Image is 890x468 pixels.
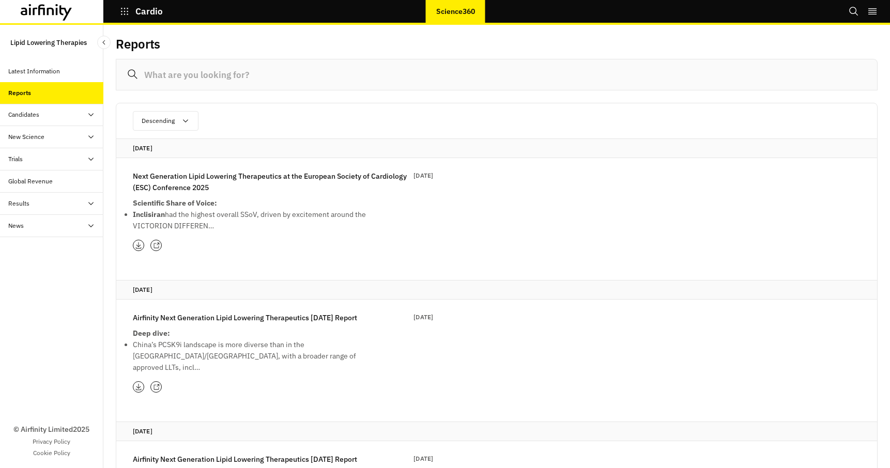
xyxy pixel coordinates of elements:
div: Results [8,199,29,208]
div: Trials [8,154,23,164]
div: News [8,221,24,230]
p: Airfinity Next Generation Lipid Lowering Therapeutics [DATE] Report [133,454,357,465]
p: [DATE] [133,143,861,153]
div: Latest Information [8,67,60,76]
a: Cookie Policy [33,448,70,458]
p: [DATE] [133,285,861,295]
p: Lipid Lowering Therapies [10,33,87,52]
div: Candidates [8,110,39,119]
strong: Scientific Share of Voice: [133,198,217,208]
button: Cardio [120,3,163,20]
div: Reports [8,88,31,98]
div: New Science [8,132,44,142]
li: China’s PCSK9i landscape is more diverse than in the [GEOGRAPHIC_DATA]/[GEOGRAPHIC_DATA], with a ... [133,339,381,373]
p: [DATE] [413,454,433,464]
li: had the highest overall SSoV, driven by excitement around the VICTORION DIFFEREN… [133,209,381,231]
p: [DATE] [413,170,433,181]
div: Global Revenue [8,177,53,186]
button: Descending [133,111,198,131]
p: [DATE] [413,312,433,322]
h2: Reports [116,37,160,52]
p: [DATE] [133,426,861,436]
a: Privacy Policy [33,437,70,446]
p: © Airfinity Limited 2025 [13,424,89,435]
p: Next Generation Lipid Lowering Therapeutics at the European Society of Cardiology (ESC) Conferenc... [133,170,413,193]
button: Search [849,3,859,20]
p: Airfinity Next Generation Lipid Lowering Therapeutics [DATE] Report [133,312,357,323]
p: Science360 [436,7,475,15]
button: Close Sidebar [97,36,111,49]
strong: Inclisiran [133,210,165,219]
strong: Deep dive: [133,329,170,338]
input: What are you looking for? [116,59,878,90]
p: Cardio [135,7,163,16]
